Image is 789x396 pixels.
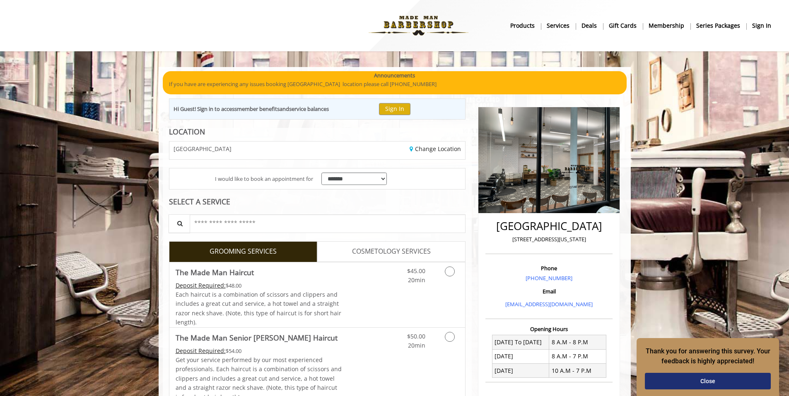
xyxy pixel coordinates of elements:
td: 10 A.M - 7 P.M [549,364,606,378]
a: Productsproducts [504,19,541,31]
span: $50.00 [407,332,425,340]
a: Gift cardsgift cards [603,19,643,31]
button: Close [645,373,771,389]
a: MembershipMembership [643,19,690,31]
p: If you have are experiencing any issues booking [GEOGRAPHIC_DATA] location please call [PHONE_NUM... [169,80,620,89]
b: Services [547,21,569,30]
span: [GEOGRAPHIC_DATA] [174,146,232,152]
a: DealsDeals [576,19,603,31]
td: [DATE] [492,349,549,363]
span: 20min [408,341,425,349]
span: GROOMING SERVICES [210,246,277,257]
b: Deals [581,21,597,30]
b: LOCATION [169,127,205,137]
span: This service needs some Advance to be paid before we block your appointment [176,347,226,355]
a: [EMAIL_ADDRESS][DOMAIN_NAME] [505,300,593,308]
b: Announcements [374,71,415,80]
h2: Thank you for answering this survey. Your feedback is highly appreciated! [645,345,771,366]
button: Sign In [379,103,410,115]
span: Each haircut is a combination of scissors and clippers and includes a great cut and service, a ho... [176,290,341,326]
span: This service needs some Advance to be paid before we block your appointment [176,281,226,289]
h3: Opening Hours [485,326,613,332]
b: The Made Man Haircut [176,266,254,278]
button: Service Search [169,214,190,233]
b: sign in [752,21,771,30]
span: I would like to book an appointment for [215,175,313,183]
b: Series packages [696,21,740,30]
td: 8 A.M - 8 P.M [549,335,606,349]
div: $48.00 [176,281,342,290]
h3: Email [487,288,610,294]
b: member benefits [237,105,280,113]
a: Series packagesSeries packages [690,19,746,31]
span: $45.00 [407,267,425,275]
img: Made Man Barbershop logo [362,3,475,48]
b: gift cards [609,21,637,30]
h3: Phone [487,265,610,271]
b: service balances [289,105,329,113]
a: Change Location [410,145,461,153]
h2: [GEOGRAPHIC_DATA] [487,220,610,232]
td: [DATE] [492,364,549,378]
div: Hi Guest! Sign in to access and [174,105,329,113]
td: 8 A.M - 7 P.M [549,349,606,363]
b: The Made Man Senior [PERSON_NAME] Haircut [176,332,338,343]
div: $54.00 [176,346,342,355]
a: [PHONE_NUMBER] [526,274,572,282]
td: [DATE] To [DATE] [492,335,549,349]
span: COSMETOLOGY SERVICES [352,246,431,257]
a: ServicesServices [541,19,576,31]
b: products [510,21,535,30]
p: [STREET_ADDRESS][US_STATE] [487,235,610,244]
div: SELECT A SERVICE [169,198,466,206]
a: sign insign in [746,19,777,31]
b: Membership [649,21,684,30]
span: 20min [408,276,425,284]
